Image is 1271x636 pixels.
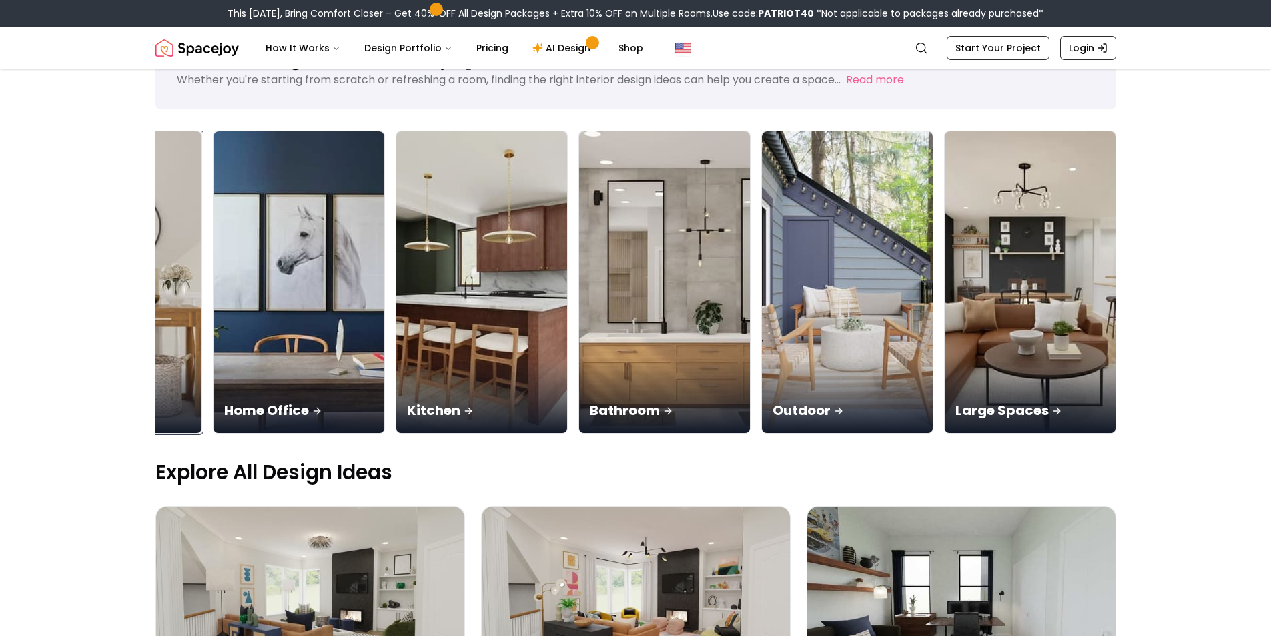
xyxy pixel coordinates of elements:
[947,36,1049,60] a: Start Your Project
[155,35,239,61] img: Spacejoy Logo
[224,401,374,420] p: Home Office
[773,401,922,420] p: Outdoor
[944,131,1116,434] a: Large SpacesLarge Spaces
[675,40,691,56] img: United States
[177,45,1095,69] h1: Interior Design Ideas for Every Space in Your Home
[213,131,385,434] a: Home OfficeHome Office
[228,7,1043,20] div: This [DATE], Bring Comfort Closer – Get 40% OFF All Design Packages + Extra 10% OFF on Multiple R...
[155,27,1116,69] nav: Global
[214,131,384,433] img: Home Office
[522,35,605,61] a: AI Design
[396,131,568,434] a: KitchenKitchen
[761,131,933,434] a: OutdoorOutdoor
[579,131,750,433] img: Bathroom
[396,131,567,433] img: Kitchen
[354,35,463,61] button: Design Portfolio
[407,401,556,420] p: Kitchen
[466,35,519,61] a: Pricing
[255,35,654,61] nav: Main
[762,131,933,433] img: Outdoor
[713,7,814,20] span: Use code:
[846,72,904,88] button: Read more
[155,460,1116,485] p: Explore All Design Ideas
[814,7,1043,20] span: *Not applicable to packages already purchased*
[177,72,841,87] p: Whether you're starting from scratch or refreshing a room, finding the right interior design idea...
[1060,36,1116,60] a: Login
[255,35,351,61] button: How It Works
[608,35,654,61] a: Shop
[578,131,751,434] a: BathroomBathroom
[590,401,739,420] p: Bathroom
[758,7,814,20] b: PATRIOT40
[955,401,1105,420] p: Large Spaces
[155,35,239,61] a: Spacejoy
[945,131,1116,433] img: Large Spaces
